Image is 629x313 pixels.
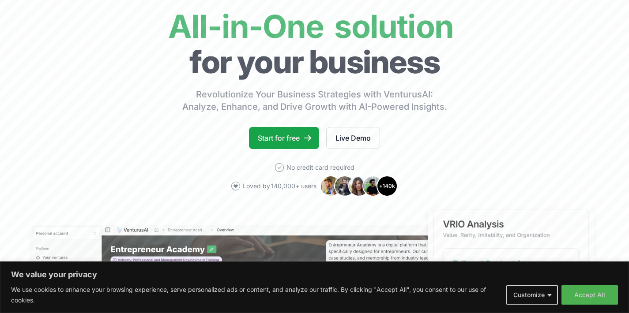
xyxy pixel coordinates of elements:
button: Accept All [561,285,618,305]
img: Avatar 1 [320,175,341,197]
img: Avatar 3 [348,175,369,197]
a: Start for free [249,127,319,149]
p: We value your privacy [11,269,618,280]
img: Avatar 2 [334,175,355,197]
img: Avatar 4 [362,175,384,197]
p: We use cookies to enhance your browsing experience, serve personalized ads or content, and analyz... [11,284,500,306]
button: Customize [506,285,558,305]
a: Live Demo [326,127,380,149]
